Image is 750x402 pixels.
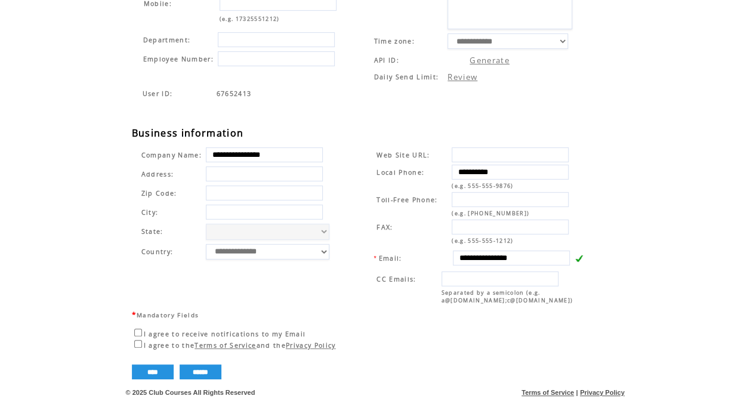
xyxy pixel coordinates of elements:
[521,389,574,396] a: Terms of Service
[141,170,174,178] span: Address:
[144,330,306,338] span: I agree to receive notifications to my Email
[126,389,255,396] span: © 2025 Club Courses All Rights Reserved
[442,289,573,304] span: Separated by a semicolon (e.g. a@[DOMAIN_NAME];c@[DOMAIN_NAME])
[195,341,256,350] a: Terms of Service
[376,196,437,204] span: Toll-Free Phone:
[374,37,414,45] span: Time zone:
[141,189,177,197] span: Zip Code:
[374,73,439,81] span: Daily Send Limit:
[217,89,252,98] span: Indicates the agent code for sign up page with sales agent or reseller tracking code
[376,275,416,283] span: CC Emails:
[141,151,202,159] span: Company Name:
[576,389,578,396] span: |
[257,341,286,350] span: and the
[452,237,513,245] span: (e.g. 555-555-1212)
[374,56,399,64] span: API ID:
[132,126,244,140] span: Business information
[452,182,513,190] span: (e.g. 555-555-9876)
[141,227,202,236] span: State:
[376,168,424,177] span: Local Phone:
[141,208,159,217] span: City:
[143,55,214,63] span: Employee Number:
[141,248,174,256] span: Country:
[575,254,583,262] img: v.gif
[452,209,529,217] span: (e.g. [PHONE_NUMBER])
[376,151,430,159] span: Web Site URL:
[137,311,199,319] span: Mandatory Fields
[143,89,173,98] span: Indicates the agent code for sign up page with sales agent or reseller tracking code
[220,15,280,23] span: (e.g. 17325551212)
[376,223,393,231] span: FAX:
[144,341,195,350] span: I agree to the
[379,254,402,262] span: Email:
[143,36,191,44] span: Department:
[447,72,477,82] a: Review
[470,55,510,66] a: Generate
[580,389,625,396] a: Privacy Policy
[286,341,336,350] a: Privacy Policy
